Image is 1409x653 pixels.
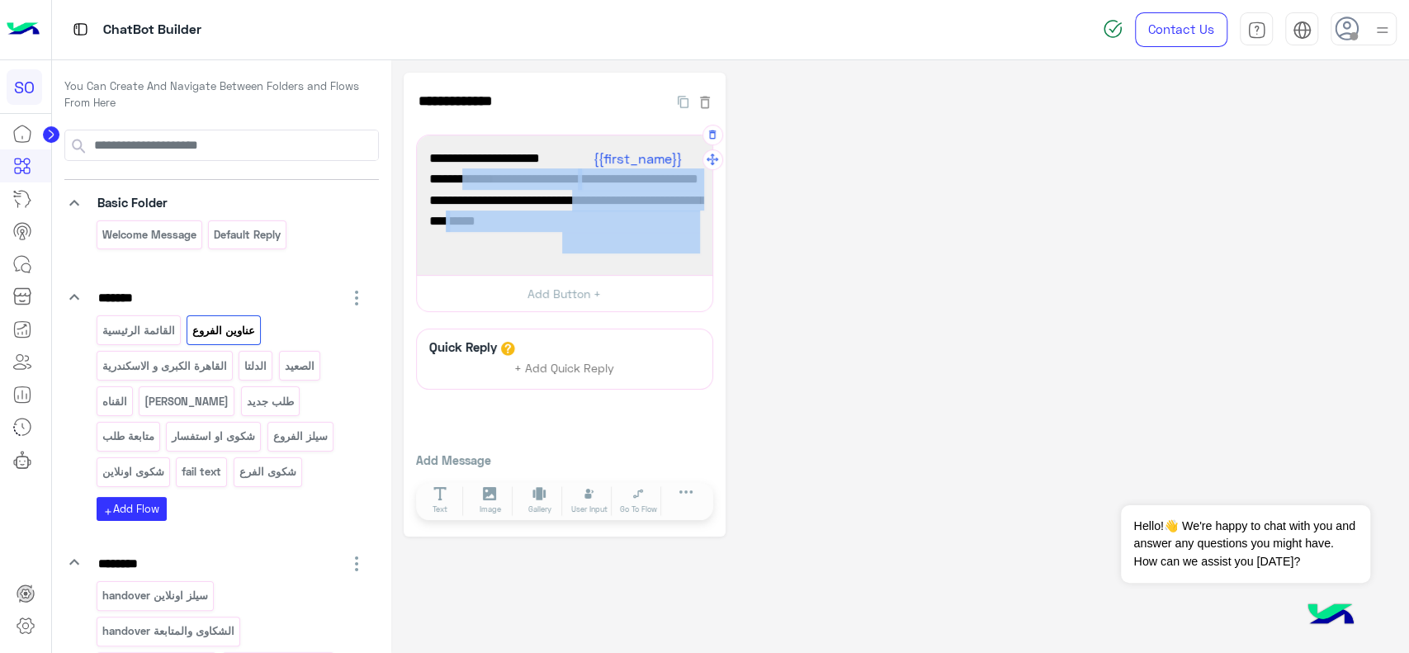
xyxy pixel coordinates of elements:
[244,357,268,376] p: الدلتا
[64,552,84,572] i: keyboard_arrow_down
[697,92,713,111] button: Delete Flow
[1135,12,1227,47] a: Contact Us
[616,486,662,516] button: Go To Flow
[514,361,614,375] span: + Add Quick Reply
[571,504,608,515] span: User Input
[429,168,700,211] span: هنا هتلاقي كل فروع [PERSON_NAME] مع مواعيد العمل والعناوين.
[467,486,513,516] button: Image
[97,497,167,521] button: addAdd Flow
[283,357,315,376] p: الصعيد
[503,356,626,381] button: + Add Quick Reply
[238,462,297,481] p: شكوى الفرع
[103,507,113,517] i: add
[101,586,209,605] p: سيلز اونلاين handover
[429,148,700,169] span: أهلاً 👋
[517,486,563,516] button: Gallery
[1293,21,1312,40] img: tab
[101,622,235,641] p: الشكاوى والمتابعة handover
[272,427,329,446] p: سيلز الفروع
[566,486,612,516] button: User Input
[181,462,223,481] p: fail text
[7,12,40,47] img: Logo
[101,462,165,481] p: شكوى اونلاين
[101,427,155,446] p: متابعة طلب
[1372,20,1392,40] img: profile
[416,452,713,469] p: Add Message
[144,392,230,411] p: منيو أونلاين
[70,19,91,40] img: tab
[1247,21,1266,40] img: tab
[101,357,228,376] p: القاهرة الكبرى و الاسكندرية
[669,92,697,111] button: Duplicate Flow
[593,150,682,166] span: {{first_name}}
[171,427,257,446] p: شكوى او استفسار
[1121,505,1369,583] span: Hello!👋 We're happy to chat with you and answer any questions you might have. How can we assist y...
[528,504,551,515] span: Gallery
[101,225,197,244] p: Welcome Message
[64,193,84,213] i: keyboard_arrow_down
[101,321,176,340] p: القائمة الرئيسية
[101,392,128,411] p: القناه
[64,78,379,111] p: You Can Create And Navigate Between Folders and Flows From Here
[245,392,295,411] p: طلب جديد
[1302,587,1359,645] img: hulul-logo.png
[103,19,201,41] p: ChatBot Builder
[97,195,168,210] span: Basic Folder
[418,486,464,516] button: Text
[702,149,723,170] button: Drag
[417,275,712,312] button: Add Button +
[7,69,42,105] div: SO
[620,504,657,515] span: Go To Flow
[213,225,282,244] p: Default reply
[480,504,501,515] span: Image
[429,211,700,253] span: اختر منطقتك من الأزرار تحت وهتلاقي تفاصيل الفرع مع خريطة مباشرة.
[1103,19,1123,39] img: spinner
[64,287,84,307] i: keyboard_arrow_down
[702,125,723,145] button: Delete Message
[425,339,501,354] h6: Quick Reply
[1240,12,1273,47] a: tab
[191,321,257,340] p: عناوين الفروع
[433,504,447,515] span: Text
